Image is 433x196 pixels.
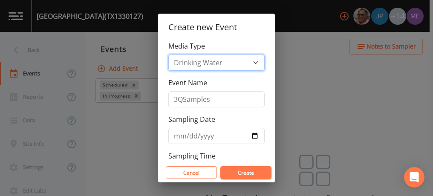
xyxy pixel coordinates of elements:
div: Open Intercom Messenger [404,167,424,187]
label: Sampling Time [168,151,216,161]
button: Create [220,166,271,179]
label: Media Type [168,41,205,51]
h2: Create new Event [158,14,275,41]
button: Cancel [166,166,217,179]
label: Event Name [168,78,207,88]
label: Sampling Date [168,114,215,124]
